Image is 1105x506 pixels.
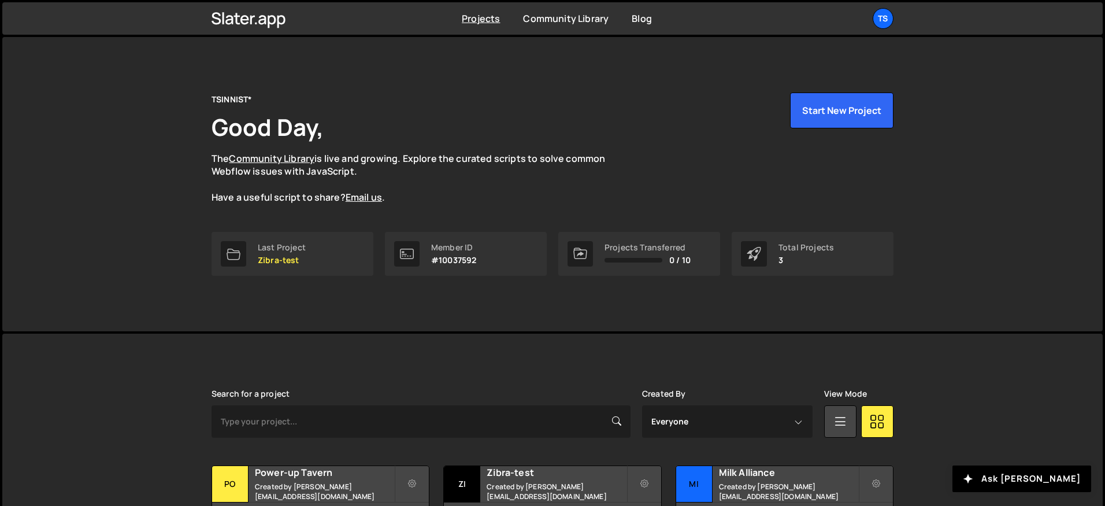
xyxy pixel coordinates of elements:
[212,466,249,503] div: Po
[229,152,314,165] a: Community Library
[632,12,652,25] a: Blog
[523,12,609,25] a: Community Library
[431,243,476,252] div: Member ID
[212,389,290,398] label: Search for a project
[676,466,713,503] div: Mi
[873,8,893,29] a: TS
[719,466,858,479] h2: Milk Alliance
[212,152,628,204] p: The is live and growing. Explore the curated scripts to solve common Webflow issues with JavaScri...
[642,389,686,398] label: Created By
[212,232,373,276] a: Last Project Zibra-test
[346,191,382,204] a: Email us
[212,405,631,438] input: Type your project...
[258,243,306,252] div: Last Project
[778,256,834,265] p: 3
[952,466,1091,492] button: Ask [PERSON_NAME]
[431,256,476,265] p: #10037592
[778,243,834,252] div: Total Projects
[212,93,252,106] div: TSINNIST*
[212,111,324,143] h1: Good Day,
[487,482,626,501] small: Created by [PERSON_NAME][EMAIL_ADDRESS][DOMAIN_NAME]
[462,12,500,25] a: Projects
[444,466,480,503] div: Zi
[669,256,691,265] span: 0 / 10
[605,243,691,252] div: Projects Transferred
[790,93,893,128] button: Start New Project
[487,466,626,479] h2: Zibra-test
[824,389,867,398] label: View Mode
[255,466,394,479] h2: Power-up Tavern
[719,482,858,501] small: Created by [PERSON_NAME][EMAIL_ADDRESS][DOMAIN_NAME]
[255,482,394,501] small: Created by [PERSON_NAME][EMAIL_ADDRESS][DOMAIN_NAME]
[258,256,306,265] p: Zibra-test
